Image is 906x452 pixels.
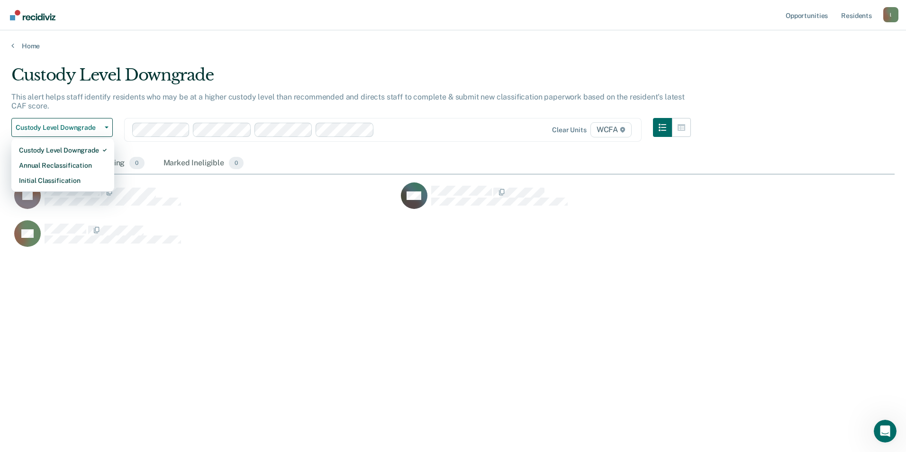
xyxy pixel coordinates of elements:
button: Custody Level Downgrade [11,118,113,137]
button: Profile dropdown button [883,7,898,22]
div: Initial Classification [19,173,107,188]
div: Pending0 [94,153,146,174]
span: WCFA [590,122,632,137]
div: CaseloadOpportunityCell-00555439 [11,220,398,258]
div: l [883,7,898,22]
div: Custody Level Downgrade [11,65,691,92]
div: Clear units [552,126,587,134]
iframe: Intercom live chat [874,420,897,443]
span: 0 [129,157,144,169]
div: Marked Ineligible0 [162,153,246,174]
div: CaseloadOpportunityCell-00658004 [11,182,398,220]
img: Recidiviz [10,10,55,20]
div: Custody Level Downgrade [19,143,107,158]
p: This alert helps staff identify residents who may be at a higher custody level than recommended a... [11,92,685,110]
a: Home [11,42,895,50]
div: CaseloadOpportunityCell-00613714 [398,182,785,220]
span: 0 [229,157,244,169]
div: Annual Reclassification [19,158,107,173]
span: Custody Level Downgrade [16,124,101,132]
